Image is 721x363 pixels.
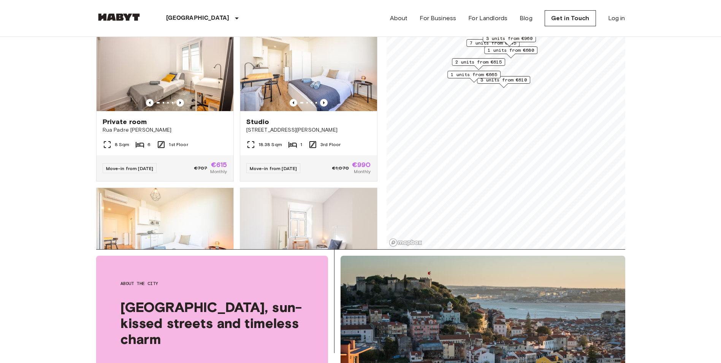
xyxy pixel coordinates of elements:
[169,141,188,148] span: 1st Floor
[608,14,625,23] a: Log in
[96,19,234,181] a: Marketing picture of unit PT-17-016-001-04Previous imagePrevious imagePrivate roomRua Padre [PERS...
[103,126,227,134] span: Rua Padre [PERSON_NAME]
[484,46,537,58] div: Map marker
[420,14,456,23] a: For Business
[470,40,516,46] span: 7 units from €545
[290,99,297,107] button: Previous image
[176,99,184,107] button: Previous image
[96,13,142,21] img: Habyt
[451,71,497,78] span: 1 units from €665
[320,99,328,107] button: Previous image
[520,14,532,23] a: Blog
[120,299,304,347] span: [GEOGRAPHIC_DATA], sun-kissed streets and timeless charm
[486,35,532,42] span: 3 units from €960
[300,141,302,148] span: 1
[477,76,530,88] div: Map marker
[146,99,154,107] button: Previous image
[211,161,227,168] span: €615
[354,168,371,175] span: Monthly
[240,188,377,350] a: Marketing picture of unit PT-17-007-002-01HPrevious imagePrevious imagePrivate roomEscadinhas da ...
[466,39,520,51] div: Map marker
[246,117,269,126] span: Studio
[166,14,230,23] p: [GEOGRAPHIC_DATA]
[106,166,154,171] span: Move-in from [DATE]
[115,141,130,148] span: 8 Sqm
[480,76,527,83] span: 3 units from €610
[488,47,534,54] span: 1 units from €680
[452,58,505,70] div: Map marker
[468,14,507,23] a: For Landlords
[455,59,502,65] span: 2 units from €615
[103,117,147,126] span: Private room
[147,141,151,148] span: 6
[332,165,349,172] span: €1,070
[390,14,408,23] a: About
[483,35,536,46] div: Map marker
[250,166,297,171] span: Move-in from [DATE]
[447,71,501,83] div: Map marker
[240,188,377,279] img: Marketing picture of unit PT-17-007-002-01H
[240,19,377,181] a: Marketing picture of unit PT-17-148-303-01Previous imagePrevious imageStudio[STREET_ADDRESS][PERS...
[320,141,341,148] span: 3rd Floor
[97,188,233,279] img: Marketing picture of unit PT-17-148-301-01
[210,168,227,175] span: Monthly
[120,280,304,287] span: About the city
[240,20,377,111] img: Marketing picture of unit PT-17-148-303-01
[258,141,282,148] span: 18.38 Sqm
[352,161,371,168] span: €990
[246,126,371,134] span: [STREET_ADDRESS][PERSON_NAME]
[545,10,596,26] a: Get in Touch
[97,20,233,111] img: Marketing picture of unit PT-17-016-001-04
[389,238,422,247] a: Mapbox logo
[194,165,208,172] span: €707
[96,188,234,350] a: Marketing picture of unit PT-17-148-301-01Previous imagePrevious imageStudio[STREET_ADDRESS][PERS...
